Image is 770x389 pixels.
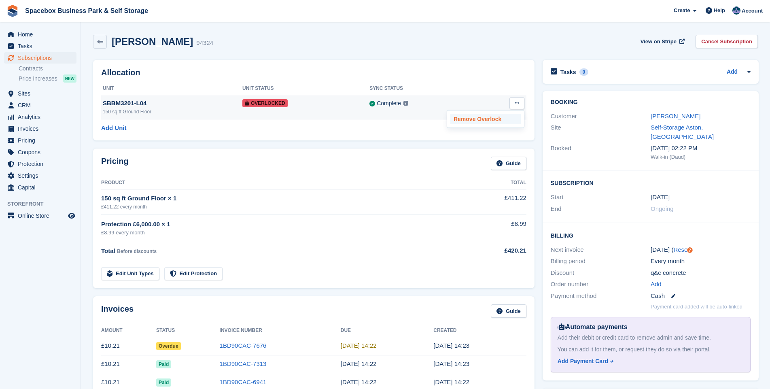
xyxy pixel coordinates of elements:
[651,113,700,119] a: [PERSON_NAME]
[18,147,66,158] span: Coupons
[220,342,267,349] a: 1BD90CAC-7676
[67,211,76,221] a: Preview store
[714,6,725,15] span: Help
[4,123,76,134] a: menu
[491,304,526,318] a: Guide
[18,40,66,52] span: Tasks
[101,267,159,281] a: Edit Unit Types
[117,249,157,254] span: Before discounts
[101,82,242,95] th: Unit
[341,378,377,385] time: 2025-07-08 13:22:53 UTC
[674,6,690,15] span: Create
[450,114,521,124] p: Remove Overlock
[4,158,76,170] a: menu
[101,220,461,229] div: Protection £6,000.00 × 1
[242,82,369,95] th: Unit Status
[651,303,742,311] p: Payment card added will be auto-linked
[551,204,651,214] div: End
[551,123,651,141] div: Site
[433,378,469,385] time: 2025-07-07 13:22:53 UTC
[551,231,751,239] h2: Billing
[637,35,686,48] a: View on Stripe
[6,5,19,17] img: stora-icon-8386f47178a22dfd0bd8f6a31ec36ba5ce8667c1dd55bd0f319d3a0aa187defe.svg
[341,342,377,349] time: 2025-09-08 13:22:53 UTC
[220,324,341,337] th: Invoice Number
[18,100,66,111] span: CRM
[4,135,76,146] a: menu
[558,357,740,366] a: Add Payment Card
[103,108,242,115] div: 150 sq ft Ground Floor
[19,75,57,83] span: Price increases
[18,170,66,181] span: Settings
[4,100,76,111] a: menu
[18,111,66,123] span: Analytics
[18,29,66,40] span: Home
[4,111,76,123] a: menu
[4,52,76,64] a: menu
[461,189,526,215] td: £411.22
[651,280,662,289] a: Add
[220,360,267,367] a: 1BD90CAC-7313
[18,182,66,193] span: Capital
[558,357,608,366] div: Add Payment Card
[4,29,76,40] a: menu
[551,144,651,161] div: Booked
[220,378,267,385] a: 1BD90CAC-6941
[369,82,479,95] th: Sync Status
[433,360,469,367] time: 2025-08-07 13:23:13 UTC
[651,153,751,161] div: Walk-in (Daud)
[551,257,651,266] div: Billing period
[4,88,76,99] a: menu
[101,247,115,254] span: Total
[727,68,738,77] a: Add
[651,245,751,255] div: [DATE] ( )
[558,345,744,354] div: You can add it for them, or request they do so via their portal.
[242,99,288,107] span: Overlocked
[7,200,81,208] span: Storefront
[4,170,76,181] a: menu
[19,65,76,72] a: Contracts
[101,337,156,355] td: £10.21
[403,101,408,106] img: icon-info-grey-7440780725fd019a000dd9b08b2336e03edf1995a4989e88bcd33f0948082b44.svg
[461,176,526,189] th: Total
[341,324,434,337] th: Due
[558,322,744,332] div: Automate payments
[4,210,76,221] a: menu
[461,246,526,255] div: £420.21
[101,203,461,210] div: £411.22 every month
[18,135,66,146] span: Pricing
[156,378,171,387] span: Paid
[551,291,651,301] div: Payment method
[551,112,651,121] div: Customer
[101,324,156,337] th: Amount
[4,182,76,193] a: menu
[4,147,76,158] a: menu
[22,4,151,17] a: Spacebox Business Park & Self Storage
[551,245,651,255] div: Next invoice
[156,324,220,337] th: Status
[101,157,129,170] h2: Pricing
[651,124,714,140] a: Self-Storage Aston, [GEOGRAPHIC_DATA]
[696,35,758,48] a: Cancel Subscription
[742,7,763,15] span: Account
[551,193,651,202] div: Start
[101,176,461,189] th: Product
[19,74,76,83] a: Price increases NEW
[101,194,461,203] div: 150 sq ft Ground Floor × 1
[551,99,751,106] h2: Booking
[101,68,526,77] h2: Allocation
[433,324,526,337] th: Created
[18,210,66,221] span: Online Store
[341,360,377,367] time: 2025-08-08 13:22:53 UTC
[433,342,469,349] time: 2025-09-07 13:23:36 UTC
[651,257,751,266] div: Every month
[164,267,223,281] a: Edit Protection
[101,229,461,237] div: £8.99 every month
[63,74,76,83] div: NEW
[101,355,156,373] td: £10.21
[641,38,677,46] span: View on Stripe
[103,99,242,108] div: SBBM3201-L04
[491,157,526,170] a: Guide
[732,6,740,15] img: Daud
[651,205,674,212] span: Ongoing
